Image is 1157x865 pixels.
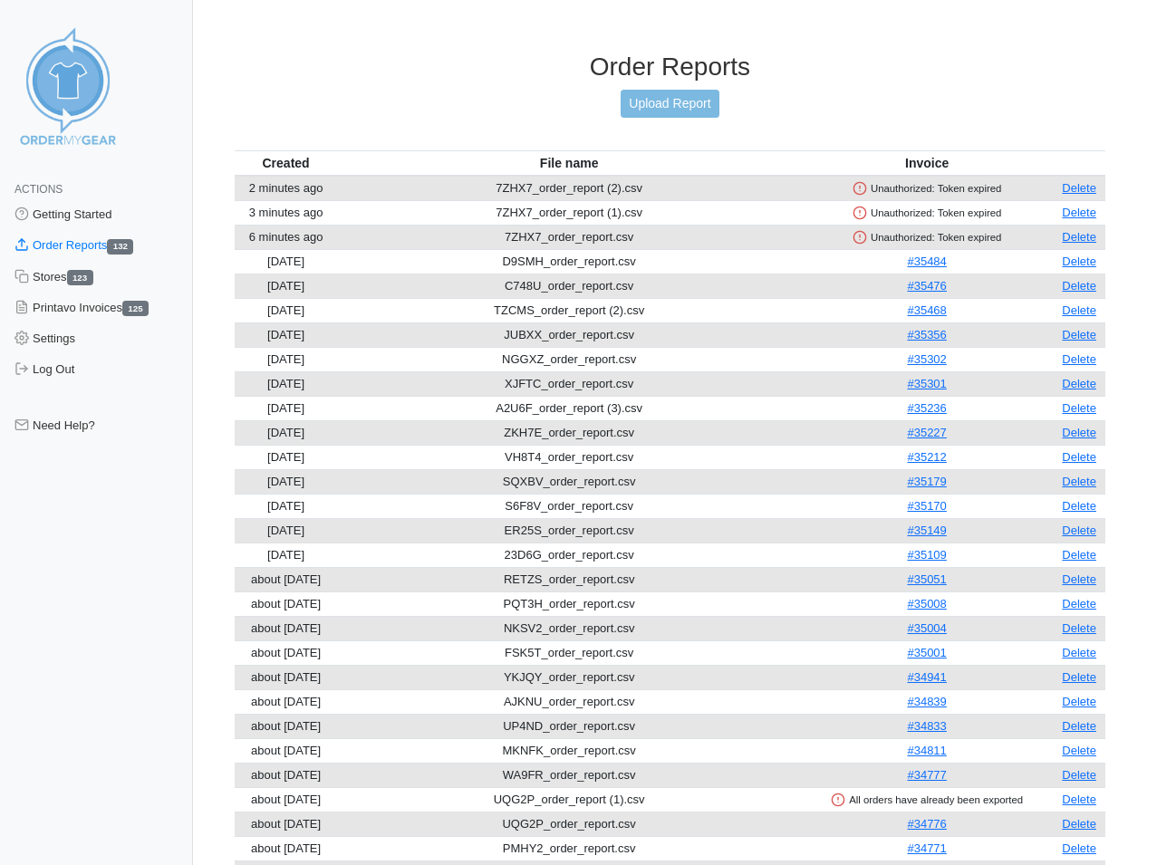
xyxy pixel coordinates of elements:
a: #35004 [907,621,946,635]
a: #35001 [907,646,946,659]
a: Upload Report [621,90,718,118]
td: about [DATE] [235,763,337,787]
th: Invoice [801,150,1053,176]
a: #34833 [907,719,946,733]
a: Delete [1062,793,1096,806]
td: [DATE] [235,371,337,396]
a: #34839 [907,695,946,708]
span: 123 [67,270,93,285]
td: [DATE] [235,469,337,494]
td: [DATE] [235,347,337,371]
td: UP4ND_order_report.csv [337,714,801,738]
a: #35227 [907,426,946,439]
a: Delete [1062,817,1096,831]
a: Delete [1062,744,1096,757]
a: Delete [1062,719,1096,733]
a: Delete [1062,255,1096,268]
td: about [DATE] [235,616,337,640]
a: Delete [1062,548,1096,562]
td: RETZS_order_report.csv [337,567,801,591]
td: UQG2P_order_report (1).csv [337,787,801,812]
a: Delete [1062,230,1096,244]
td: ER25S_order_report.csv [337,518,801,543]
td: [DATE] [235,274,337,298]
a: Delete [1062,572,1096,586]
span: Actions [14,183,63,196]
a: #35468 [907,303,946,317]
a: #34811 [907,744,946,757]
td: [DATE] [235,249,337,274]
td: TZCMS_order_report (2).csv [337,298,801,322]
a: #35302 [907,352,946,366]
td: 3 minutes ago [235,200,337,225]
a: Delete [1062,621,1096,635]
td: SQXBV_order_report.csv [337,469,801,494]
td: [DATE] [235,420,337,445]
td: [DATE] [235,543,337,567]
td: [DATE] [235,298,337,322]
a: Delete [1062,475,1096,488]
a: Delete [1062,181,1096,195]
td: C748U_order_report.csv [337,274,801,298]
th: File name [337,150,801,176]
a: #35170 [907,499,946,513]
td: about [DATE] [235,787,337,812]
a: #35149 [907,524,946,537]
td: 6 minutes ago [235,225,337,249]
a: #35109 [907,548,946,562]
td: about [DATE] [235,812,337,836]
span: 125 [122,301,149,316]
a: Delete [1062,670,1096,684]
td: S6F8V_order_report.csv [337,494,801,518]
a: #34941 [907,670,946,684]
a: #34777 [907,768,946,782]
td: PMHY2_order_report.csv [337,836,801,860]
a: #35051 [907,572,946,586]
a: Delete [1062,401,1096,415]
a: Delete [1062,328,1096,341]
a: Delete [1062,303,1096,317]
td: XJFTC_order_report.csv [337,371,801,396]
td: about [DATE] [235,714,337,738]
td: NKSV2_order_report.csv [337,616,801,640]
td: 23D6G_order_report.csv [337,543,801,567]
a: Delete [1062,768,1096,782]
td: about [DATE] [235,567,337,591]
a: #35179 [907,475,946,488]
td: [DATE] [235,445,337,469]
a: #35476 [907,279,946,293]
a: Delete [1062,377,1096,390]
td: MKNFK_order_report.csv [337,738,801,763]
a: Delete [1062,646,1096,659]
a: #35236 [907,401,946,415]
a: Delete [1062,352,1096,366]
td: 2 minutes ago [235,176,337,201]
a: Delete [1062,524,1096,537]
a: #34776 [907,817,946,831]
div: Unauthorized: Token expired [805,229,1049,245]
a: Delete [1062,426,1096,439]
a: Delete [1062,695,1096,708]
a: #35008 [907,597,946,610]
a: Delete [1062,279,1096,293]
a: #34771 [907,841,946,855]
a: Delete [1062,597,1096,610]
td: AJKNU_order_report.csv [337,689,801,714]
td: [DATE] [235,322,337,347]
div: Unauthorized: Token expired [805,180,1049,197]
h3: Order Reports [235,52,1105,82]
td: about [DATE] [235,591,337,616]
td: about [DATE] [235,836,337,860]
a: Delete [1062,499,1096,513]
td: D9SMH_order_report.csv [337,249,801,274]
td: UQG2P_order_report.csv [337,812,801,836]
span: 132 [107,239,133,255]
td: [DATE] [235,494,337,518]
div: Unauthorized: Token expired [805,205,1049,221]
th: Created [235,150,337,176]
td: [DATE] [235,396,337,420]
a: Delete [1062,841,1096,855]
td: [DATE] [235,518,337,543]
td: A2U6F_order_report (3).csv [337,396,801,420]
td: 7ZHX7_order_report (1).csv [337,200,801,225]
